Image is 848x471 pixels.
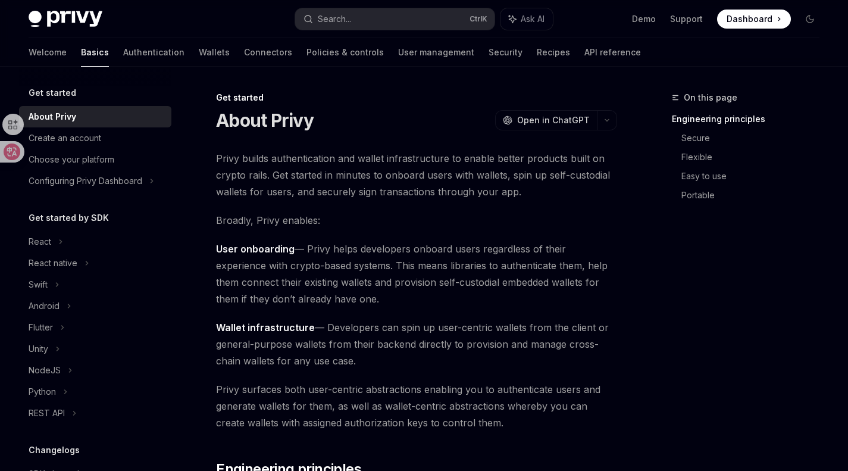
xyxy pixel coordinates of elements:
[295,8,494,30] button: Search...CtrlK
[29,277,48,292] div: Swift
[216,319,617,369] span: — Developers can spin up user-centric wallets from the client or general-purpose wallets from the...
[216,243,295,255] strong: User onboarding
[681,148,829,167] a: Flexible
[29,152,114,167] div: Choose your platform
[244,38,292,67] a: Connectors
[216,92,617,104] div: Get started
[681,129,829,148] a: Secure
[500,8,553,30] button: Ask AI
[29,443,80,457] h5: Changelogs
[672,110,829,129] a: Engineering principles
[29,320,53,335] div: Flutter
[29,363,61,378] div: NodeJS
[800,10,819,29] button: Toggle dark mode
[199,38,230,67] a: Wallets
[584,38,641,67] a: API reference
[216,322,315,333] strong: Wallet infrastructure
[306,38,384,67] a: Policies & controls
[81,38,109,67] a: Basics
[717,10,791,29] a: Dashboard
[29,299,60,313] div: Android
[216,241,617,307] span: — Privy helps developers onboard users regardless of their experience with crypto-based systems. ...
[29,406,65,420] div: REST API
[495,110,597,130] button: Open in ChatGPT
[681,167,829,186] a: Easy to use
[216,110,314,131] h1: About Privy
[29,11,102,27] img: dark logo
[632,13,656,25] a: Demo
[19,127,171,149] a: Create an account
[517,114,590,126] span: Open in ChatGPT
[684,91,737,105] span: On this page
[29,110,76,124] div: About Privy
[29,174,142,188] div: Configuring Privy Dashboard
[681,186,829,205] a: Portable
[29,86,76,100] h5: Get started
[489,38,522,67] a: Security
[318,12,351,26] div: Search...
[216,381,617,431] span: Privy surfaces both user-centric abstractions enabling you to authenticate users and generate wal...
[398,38,474,67] a: User management
[123,38,184,67] a: Authentication
[470,14,487,24] span: Ctrl K
[29,211,109,225] h5: Get started by SDK
[29,38,67,67] a: Welcome
[29,342,48,356] div: Unity
[521,13,545,25] span: Ask AI
[29,131,101,145] div: Create an account
[216,150,617,200] span: Privy builds authentication and wallet infrastructure to enable better products built on crypto r...
[29,235,51,249] div: React
[727,13,772,25] span: Dashboard
[19,106,171,127] a: About Privy
[670,13,703,25] a: Support
[29,385,56,399] div: Python
[216,212,617,229] span: Broadly, Privy enables:
[29,256,77,270] div: React native
[537,38,570,67] a: Recipes
[19,149,171,170] a: Choose your platform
